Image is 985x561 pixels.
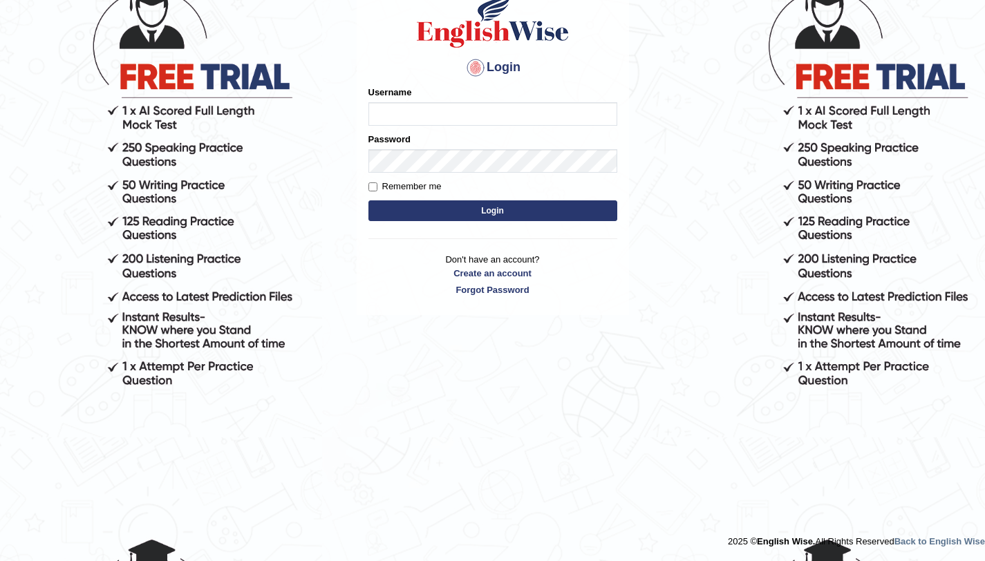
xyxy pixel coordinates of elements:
[368,133,411,146] label: Password
[368,267,617,280] a: Create an account
[894,536,985,546] a: Back to English Wise
[368,182,377,191] input: Remember me
[368,180,442,193] label: Remember me
[368,86,412,99] label: Username
[368,253,617,296] p: Don't have an account?
[368,283,617,296] a: Forgot Password
[368,200,617,221] button: Login
[368,57,617,79] h4: Login
[728,528,985,548] div: 2025 © All Rights Reserved
[757,536,815,546] strong: English Wise.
